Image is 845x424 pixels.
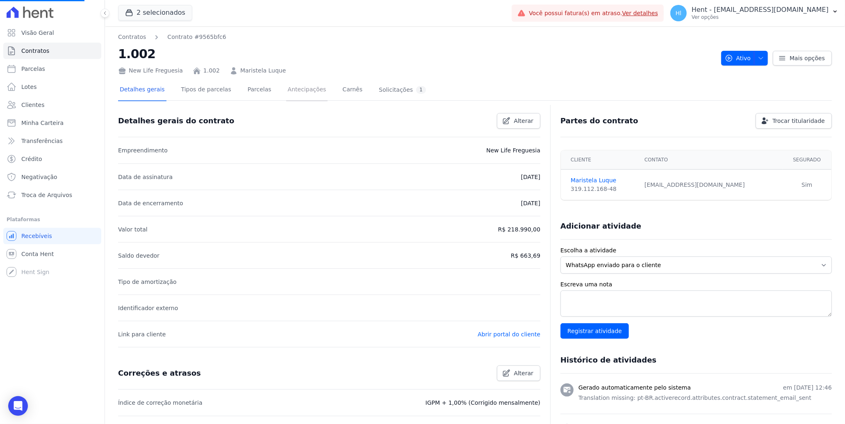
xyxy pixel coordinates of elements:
[21,119,64,127] span: Minha Carteira
[725,51,751,66] span: Ativo
[560,323,629,339] input: Registrar atividade
[118,198,183,208] p: Data de encerramento
[379,86,426,94] div: Solicitações
[21,83,37,91] span: Lotes
[579,383,691,392] h3: Gerado automaticamente pelo sistema
[790,54,825,62] span: Mais opções
[676,10,681,16] span: Hl
[560,221,641,231] h3: Adicionar atividade
[497,113,540,129] a: Alterar
[416,86,426,94] div: 1
[773,51,832,66] a: Mais opções
[783,170,831,200] td: Sim
[21,137,63,145] span: Transferências
[118,368,201,378] h3: Correções e atrasos
[560,246,832,255] label: Escolha a atividade
[622,10,658,16] a: Ver detalhes
[341,79,364,101] a: Carnês
[511,251,540,261] p: R$ 663,69
[783,383,832,392] p: em [DATE] 12:46
[529,9,658,18] span: Você possui fatura(s) em atraso.
[167,33,226,41] a: Contrato #9565bfc6
[560,355,656,365] h3: Histórico de atividades
[3,43,101,59] a: Contratos
[514,369,533,377] span: Alterar
[3,151,101,167] a: Crédito
[118,5,192,20] button: 2 selecionados
[645,181,778,189] div: [EMAIL_ADDRESS][DOMAIN_NAME]
[664,2,845,25] button: Hl Hent - [EMAIL_ADDRESS][DOMAIN_NAME] Ver opções
[286,79,328,101] a: Antecipações
[240,66,286,75] a: Maristela Luque
[118,45,715,63] h2: 1.002
[21,155,42,163] span: Crédito
[246,79,273,101] a: Parcelas
[498,224,540,234] p: R$ 218.990,00
[7,215,98,224] div: Plataformas
[640,150,783,170] th: Contato
[3,228,101,244] a: Recebíveis
[118,33,226,41] nav: Breadcrumb
[3,97,101,113] a: Clientes
[3,169,101,185] a: Negativação
[3,133,101,149] a: Transferências
[203,66,220,75] a: 1.002
[3,246,101,262] a: Conta Hent
[692,6,829,14] p: Hent - [EMAIL_ADDRESS][DOMAIN_NAME]
[571,176,635,185] a: Maristela Luque
[486,145,540,155] p: New Life Freguesia
[118,33,715,41] nav: Breadcrumb
[560,280,832,289] label: Escreva uma nota
[21,250,54,258] span: Conta Hent
[3,25,101,41] a: Visão Geral
[783,150,831,170] th: Segurado
[118,145,168,155] p: Empreendimento
[692,14,829,20] p: Ver opções
[21,232,52,240] span: Recebíveis
[571,185,635,193] div: 319.112.168-48
[180,79,233,101] a: Tipos de parcelas
[478,331,540,338] a: Abrir portal do cliente
[118,303,178,313] p: Identificador externo
[118,277,177,287] p: Tipo de amortização
[118,33,146,41] a: Contratos
[426,398,540,408] p: IGPM + 1,00% (Corrigido mensalmente)
[118,116,234,126] h3: Detalhes gerais do contrato
[21,65,45,73] span: Parcelas
[3,187,101,203] a: Troca de Arquivos
[21,191,72,199] span: Troca de Arquivos
[521,172,540,182] p: [DATE]
[721,51,768,66] button: Ativo
[772,117,825,125] span: Trocar titularidade
[118,224,148,234] p: Valor total
[21,173,57,181] span: Negativação
[21,29,54,37] span: Visão Geral
[3,115,101,131] a: Minha Carteira
[118,329,166,339] p: Link para cliente
[118,66,183,75] div: New Life Freguesia
[118,79,166,101] a: Detalhes gerais
[3,79,101,95] a: Lotes
[118,398,203,408] p: Índice de correção monetária
[21,101,44,109] span: Clientes
[118,172,173,182] p: Data de assinatura
[521,198,540,208] p: [DATE]
[3,61,101,77] a: Parcelas
[118,251,159,261] p: Saldo devedor
[514,117,533,125] span: Alterar
[756,113,832,129] a: Trocar titularidade
[497,365,540,381] a: Alterar
[579,394,832,402] p: Translation missing: pt-BR.activerecord.attributes.contract.statement_email_sent
[8,396,28,416] div: Open Intercom Messenger
[561,150,640,170] th: Cliente
[21,47,49,55] span: Contratos
[560,116,638,126] h3: Partes do contrato
[377,79,428,101] a: Solicitações1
